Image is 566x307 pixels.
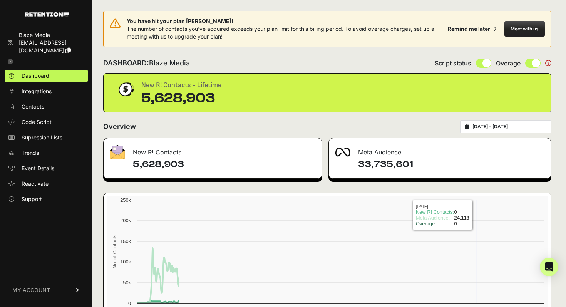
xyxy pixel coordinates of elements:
[335,148,350,157] img: fa-meta-2f981b61bb99beabf952f7030308934f19ce035c18b003e963880cc3fabeebb7.png
[141,91,221,106] div: 5,628,903
[103,121,136,132] h2: Overview
[358,158,545,171] h4: 33,735,601
[19,31,85,39] div: Blaze Media
[19,39,67,54] span: [EMAIL_ADDRESS][DOMAIN_NAME]
[22,134,62,141] span: Supression Lists
[22,72,49,80] span: Dashboard
[116,80,135,99] img: dollar-coin-05c43ed7efb7bc0c12610022525b4bbbb207c7efeef5aecc26f025e68dcafac9.png
[128,300,131,306] text: 0
[5,147,88,159] a: Trends
[120,197,131,203] text: 250k
[5,29,88,57] a: Blaze Media [EMAIL_ADDRESS][DOMAIN_NAME]
[22,180,49,188] span: Reactivate
[22,164,54,172] span: Event Details
[25,12,69,17] img: Retention.com
[141,80,221,91] div: New R! Contacts - Lifetime
[22,87,52,95] span: Integrations
[22,103,44,111] span: Contacts
[5,131,88,144] a: Supression Lists
[5,278,88,302] a: MY ACCOUNT
[110,145,125,159] img: fa-envelope-19ae18322b30453b285274b1b8af3d052b27d846a4fbe8435d1a52b978f639a2.png
[12,286,50,294] span: MY ACCOUNT
[445,22,500,36] button: Remind me later
[22,195,42,203] span: Support
[22,118,52,126] span: Code Script
[120,238,131,244] text: 150k
[5,193,88,205] a: Support
[22,149,39,157] span: Trends
[123,280,131,285] text: 50k
[103,58,190,69] h2: DASHBOARD:
[5,85,88,97] a: Integrations
[496,59,521,68] span: Overage
[448,25,490,33] div: Remind me later
[329,138,551,161] div: Meta Audience
[127,17,445,25] span: You have hit your plan [PERSON_NAME]!
[112,235,117,268] text: No. of Contacts
[120,259,131,265] text: 100k
[5,116,88,128] a: Code Script
[133,158,316,171] h4: 5,628,903
[540,258,558,276] div: Open Intercom Messenger
[104,138,322,161] div: New R! Contacts
[120,218,131,223] text: 200k
[127,25,434,40] span: The number of contacts you've acquired exceeds your plan limit for this billing period. To avoid ...
[5,70,88,82] a: Dashboard
[149,59,190,67] span: Blaze Media
[5,162,88,174] a: Event Details
[5,178,88,190] a: Reactivate
[435,59,471,68] span: Script status
[504,21,545,37] button: Meet with us
[5,101,88,113] a: Contacts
